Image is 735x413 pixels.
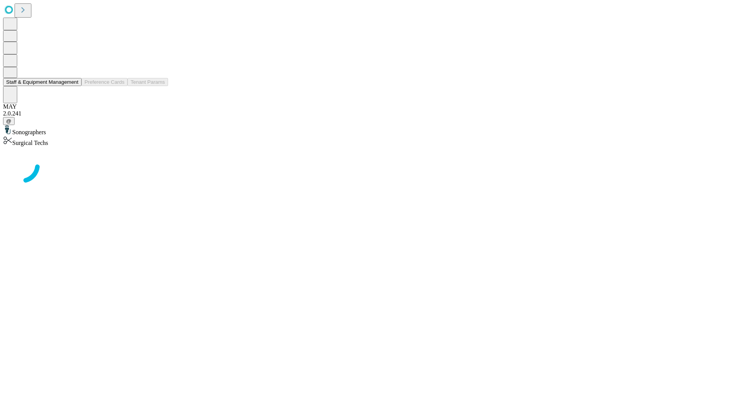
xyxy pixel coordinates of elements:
[3,136,732,146] div: Surgical Techs
[3,78,82,86] button: Staff & Equipment Management
[127,78,168,86] button: Tenant Params
[3,117,15,125] button: @
[82,78,127,86] button: Preference Cards
[6,118,11,124] span: @
[3,110,732,117] div: 2.0.241
[3,125,732,136] div: Sonographers
[3,103,732,110] div: MAY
